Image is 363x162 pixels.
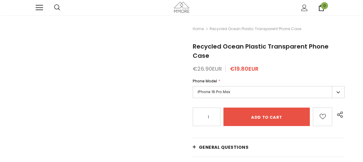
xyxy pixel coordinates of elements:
span: €19.80EUR [230,65,258,73]
span: 0 [321,2,328,9]
span: Recycled Ocean Plastic Transparent Phone Case [193,42,329,60]
label: iPhone 16 Pro Max [193,86,345,98]
a: 0 [318,5,325,11]
a: Home [193,25,204,33]
span: Recycled Ocean Plastic Transparent Phone Case [210,25,301,33]
span: €26.90EUR [193,65,222,73]
input: Add to cart [223,108,310,126]
span: Phone Model [193,78,217,84]
img: MMORE Cases [174,2,189,13]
